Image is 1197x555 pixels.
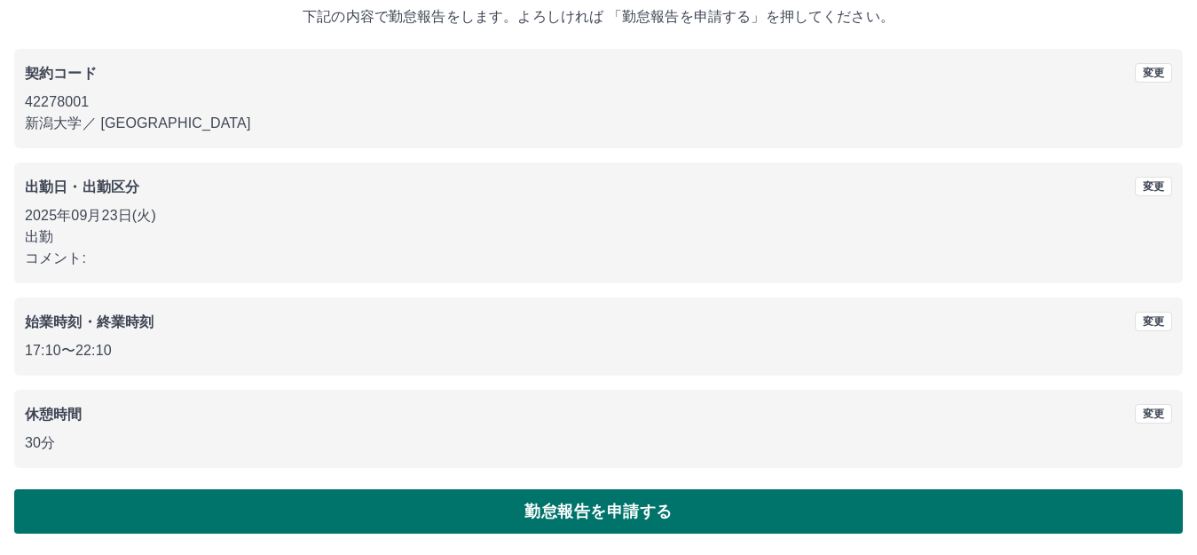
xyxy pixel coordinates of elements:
p: コメント: [25,248,1172,269]
button: 変更 [1135,177,1172,196]
b: 始業時刻・終業時刻 [25,314,154,329]
button: 勤怠報告を申請する [14,489,1183,534]
button: 変更 [1135,312,1172,331]
p: 2025年09月23日(火) [25,205,1172,226]
b: 休憩時間 [25,407,83,422]
p: 17:10 〜 22:10 [25,340,1172,361]
p: 30分 [25,432,1172,454]
button: 変更 [1135,404,1172,424]
p: 下記の内容で勤怠報告をします。よろしければ 「勤怠報告を申請する」を押してください。 [14,6,1183,28]
p: 新潟大学 ／ [GEOGRAPHIC_DATA] [25,113,1172,134]
p: 42278001 [25,91,1172,113]
b: 契約コード [25,66,97,81]
p: 出勤 [25,226,1172,248]
b: 出勤日・出勤区分 [25,179,139,194]
button: 変更 [1135,63,1172,83]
